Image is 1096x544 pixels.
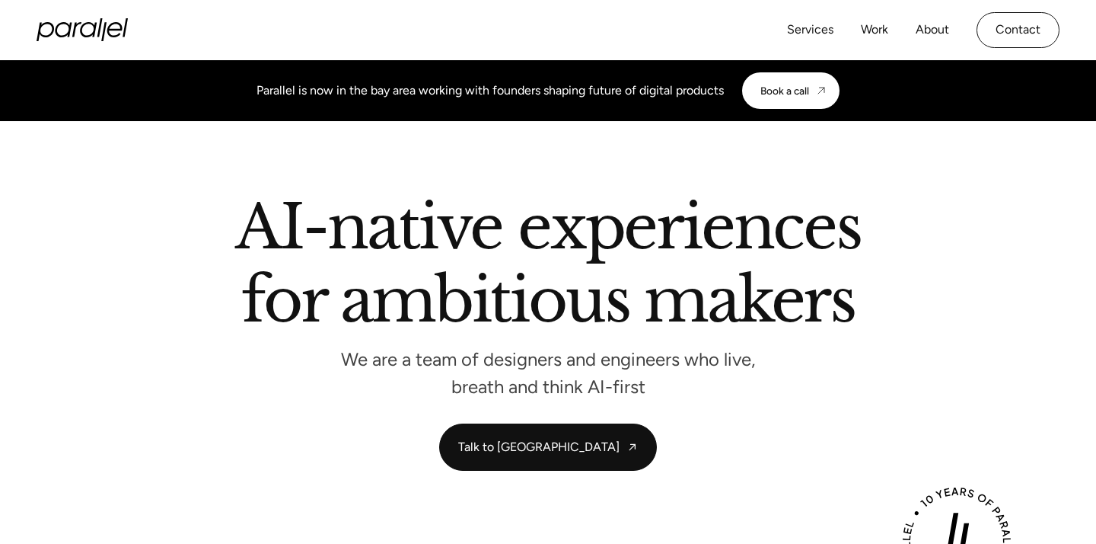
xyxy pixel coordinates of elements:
div: Parallel is now in the bay area working with founders shaping future of digital products [256,82,724,100]
a: About [916,19,949,41]
p: We are a team of designers and engineers who live, breath and think AI-first [320,353,776,393]
div: Book a call [760,85,809,97]
a: Work [861,19,888,41]
a: Contact [977,12,1059,48]
h2: AI-native experiences for ambitious makers [114,197,982,337]
img: CTA arrow image [815,85,827,97]
a: home [37,18,128,41]
a: Book a call [742,72,840,109]
a: Services [787,19,833,41]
